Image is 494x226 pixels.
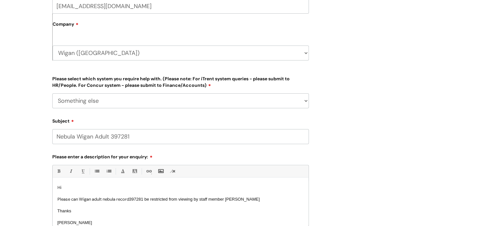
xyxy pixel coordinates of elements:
[57,185,304,191] p: Hi
[105,167,113,175] a: 1. Ordered List (Ctrl-Shift-8)
[79,167,87,175] a: Underline(Ctrl-U)
[57,208,71,213] span: Thanks
[52,116,309,124] label: Subject
[52,75,309,88] label: Please select which system you require help with. (Please note: For iTrent system queries - pleas...
[67,167,75,175] a: Italic (Ctrl-I)
[129,197,260,202] span: 397281 be restricted from viewing by staff member [PERSON_NAME]
[53,19,309,34] label: Company
[131,167,139,175] a: Back Color
[57,196,304,202] p: Please can Wigan adult nebula record
[93,167,101,175] a: • Unordered List (Ctrl-Shift-7)
[169,167,177,175] a: Remove formatting (Ctrl-\)
[52,152,309,160] label: Please enter a description for your enquiry:
[57,220,92,225] span: [PERSON_NAME]
[145,167,153,175] a: Link
[157,167,165,175] a: Insert Image...
[119,167,127,175] a: Font Color
[55,167,63,175] a: Bold (Ctrl-B)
